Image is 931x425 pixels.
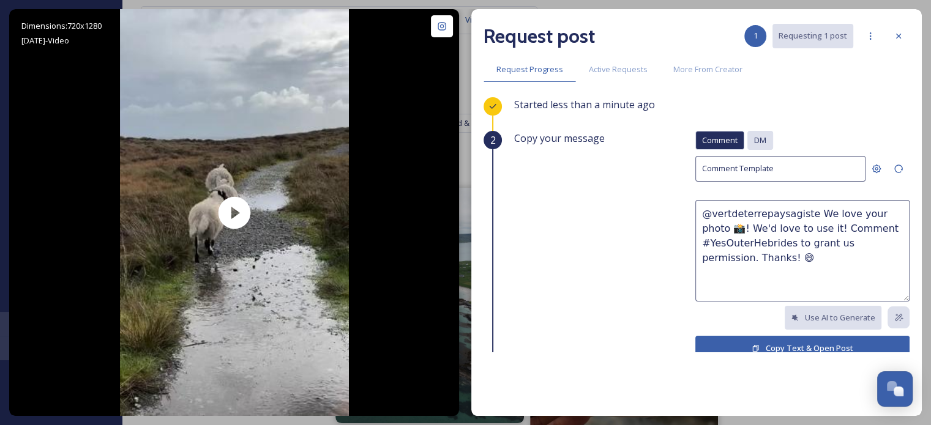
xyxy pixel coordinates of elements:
button: Copy Text & Open Post [695,336,910,361]
span: Started less than a minute ago [514,98,655,111]
span: More From Creator [673,64,742,75]
button: Use AI to Generate [785,306,881,330]
span: Comment [702,135,738,146]
span: Copy your message [514,131,605,146]
span: Dimensions: 720 x 1280 [21,20,102,31]
span: Active Requests [589,64,648,75]
img: thumbnail [120,9,349,416]
textarea: @vertdeterrepaysagiste We love your photo 📸! We'd love to use it! Comment #YesOuterHebrides to gr... [695,200,910,301]
span: 2 [490,133,496,147]
button: Requesting 1 post [772,24,853,48]
h2: Request post [484,21,595,51]
span: [DATE] - Video [21,35,69,46]
span: DM [754,135,766,146]
span: Request Progress [496,64,563,75]
button: Open Chat [877,371,913,407]
span: 1 [753,30,758,42]
span: Comment Template [702,163,774,174]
